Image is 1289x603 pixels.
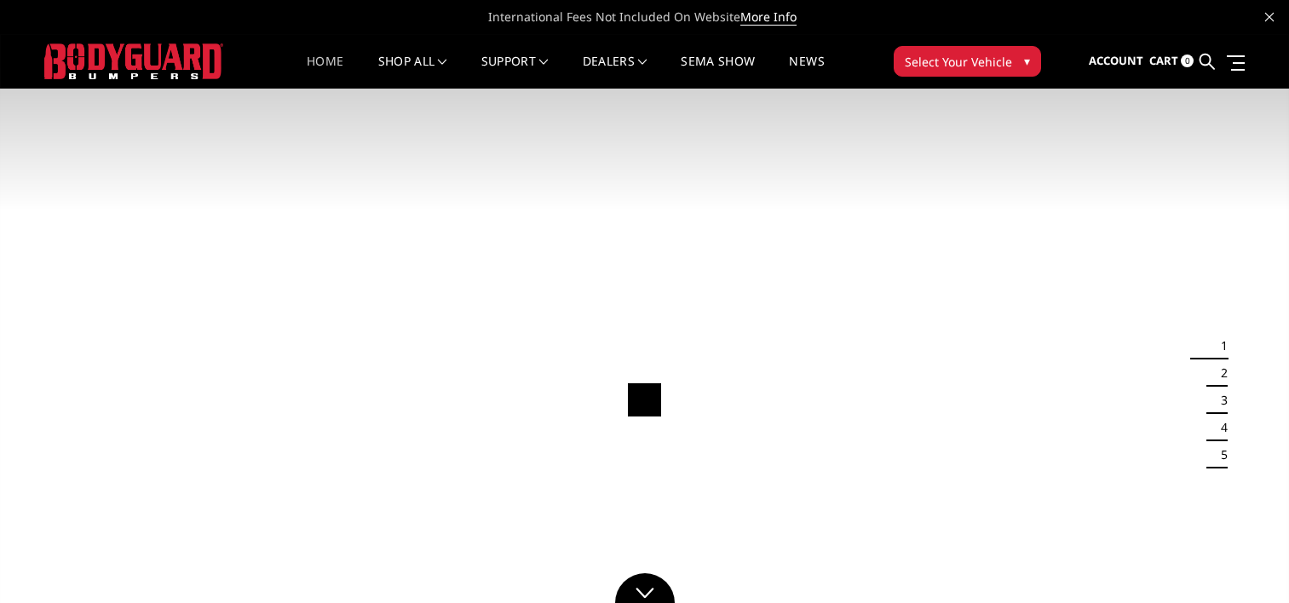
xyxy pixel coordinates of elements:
[1211,441,1228,468] button: 5 of 5
[378,55,447,89] a: shop all
[307,55,343,89] a: Home
[789,55,824,89] a: News
[1024,52,1030,70] span: ▾
[1211,414,1228,441] button: 4 of 5
[1181,55,1194,67] span: 0
[1211,387,1228,414] button: 3 of 5
[615,573,675,603] a: Click to Down
[1089,53,1143,68] span: Account
[681,55,755,89] a: SEMA Show
[1149,38,1194,84] a: Cart 0
[740,9,797,26] a: More Info
[1089,38,1143,84] a: Account
[1211,332,1228,359] button: 1 of 5
[1211,359,1228,387] button: 2 of 5
[894,46,1041,77] button: Select Your Vehicle
[583,55,647,89] a: Dealers
[44,43,223,78] img: BODYGUARD BUMPERS
[1149,53,1178,68] span: Cart
[481,55,549,89] a: Support
[905,53,1012,71] span: Select Your Vehicle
